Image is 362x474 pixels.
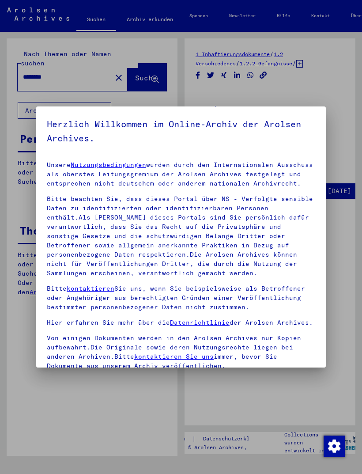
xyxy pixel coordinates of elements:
[134,353,214,360] a: kontaktieren Sie uns
[47,117,315,145] h5: Herzlich Willkommen im Online-Archiv der Arolsen Archives.
[67,284,114,292] a: kontaktieren
[47,194,315,278] p: Bitte beachten Sie, dass dieses Portal über NS - Verfolgte sensible Daten zu identifizierten oder...
[47,318,315,327] p: Hier erfahren Sie mehr über die der Arolsen Archives.
[324,436,345,457] img: Zustimmung ändern
[47,284,315,312] p: Bitte Sie uns, wenn Sie beispielsweise als Betroffener oder Angehöriger aus berechtigten Gründen ...
[71,161,146,169] a: Nutzungsbedingungen
[47,160,315,188] p: Unsere wurden durch den Internationalen Ausschuss als oberstes Leitungsgremium der Arolsen Archiv...
[47,334,315,371] p: Von einigen Dokumenten werden in den Arolsen Archives nur Kopien aufbewahrt.Die Originale sowie d...
[170,319,230,326] a: Datenrichtlinie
